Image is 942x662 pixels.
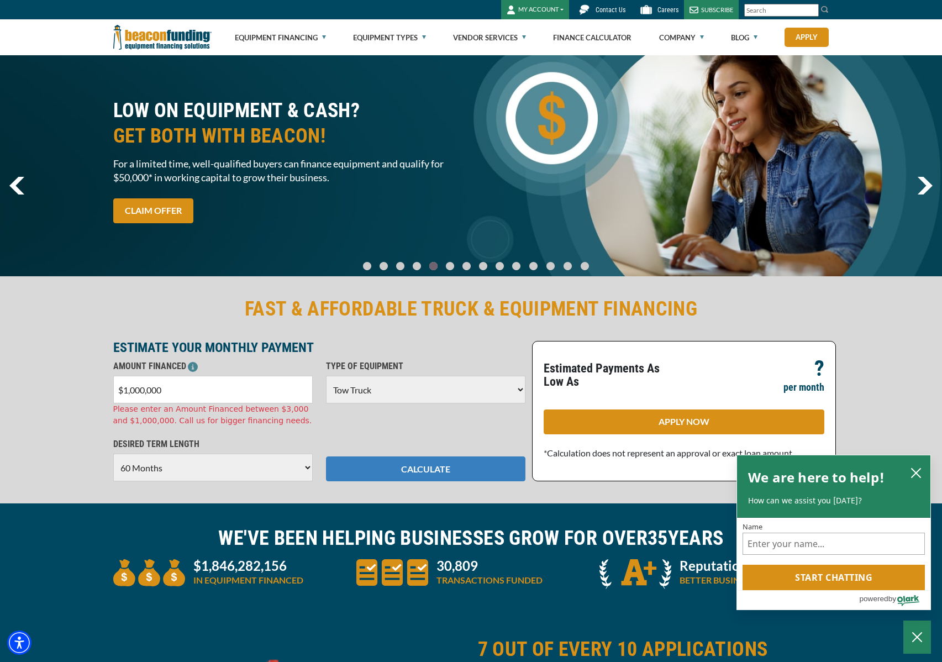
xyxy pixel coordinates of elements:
span: Careers [657,6,678,14]
img: Right Navigator [917,177,933,195]
img: Search [820,5,829,14]
input: Search [744,4,819,17]
a: Go To Slide 13 [578,261,592,271]
p: IN EQUIPMENT FINANCED [193,574,303,587]
a: Go To Slide 12 [561,261,575,271]
a: Go To Slide 0 [361,261,374,271]
a: Go To Slide 3 [411,261,424,271]
p: DESIRED TERM LENGTH [113,438,313,451]
button: CALCULATE [326,456,525,481]
p: TRANSACTIONS FUNDED [436,574,543,587]
span: by [888,592,896,606]
label: Name [743,523,925,530]
p: $1,846,282,156 [193,559,303,572]
p: 30,809 [436,559,543,572]
a: Apply [785,28,829,47]
p: Reputation [680,559,792,572]
p: Estimated Payments As Low As [544,362,677,388]
a: Equipment Types [353,20,426,55]
span: *Calculation does not represent an approval or exact loan amount. [544,448,794,458]
p: TYPE OF EQUIPMENT [326,360,525,373]
span: GET BOTH WITH BEACON! [113,123,465,149]
h2: We are here to help! [748,466,885,488]
img: Left Navigator [9,177,24,195]
a: Vendor Services [453,20,526,55]
span: 35 [648,527,668,550]
a: Blog [731,20,757,55]
p: per month [783,381,824,394]
button: Start chatting [743,565,925,590]
a: Go To Slide 2 [394,261,407,271]
a: Go To Slide 9 [510,261,523,271]
input: Name [743,533,925,555]
a: Go To Slide 7 [477,261,490,271]
a: Go To Slide 10 [527,261,540,271]
button: close chatbox [907,465,925,480]
p: AMOUNT FINANCED [113,360,313,373]
a: APPLY NOW [544,409,824,434]
p: How can we assist you [DATE]? [748,495,919,506]
a: Finance Calculator [553,20,631,55]
img: three document icons to convery large amount of transactions funded [356,559,428,586]
a: Go To Slide 1 [377,261,391,271]
h2: FAST & AFFORDABLE TRUCK & EQUIPMENT FINANCING [113,296,829,322]
a: Go To Slide 5 [444,261,457,271]
span: powered [859,592,888,606]
a: next [917,177,933,195]
a: Go To Slide 4 [427,261,440,271]
p: ESTIMATE YOUR MONTHLY PAYMENT [113,341,525,354]
a: Company [659,20,704,55]
a: Powered by Olark - open in a new tab [859,591,930,610]
a: Clear search text [807,6,816,15]
input: $0 [113,376,313,403]
div: Please enter an Amount Financed between $3,000 and $1,000,000. Call us for bigger financing needs. [113,403,313,427]
span: Contact Us [596,6,625,14]
h2: LOW ON EQUIPMENT & CASH? [113,98,465,149]
a: Go To Slide 8 [493,261,507,271]
div: olark chatbox [736,455,931,611]
p: BETTER BUSINESS BUREAU [680,574,792,587]
button: Close Chatbox [903,621,931,654]
p: ? [814,362,824,375]
span: For a limited time, well-qualified buyers can finance equipment and qualify for $50,000* in worki... [113,157,465,185]
a: Go To Slide 6 [460,261,473,271]
div: Accessibility Menu [7,631,31,655]
a: Go To Slide 11 [544,261,557,271]
a: previous [9,177,24,195]
img: three money bags to convey large amount of equipment financed [113,559,185,586]
h2: WE'VE BEEN HELPING BUSINESSES GROW FOR OVER YEARS [113,526,829,551]
img: A + icon [599,559,671,589]
a: Equipment Financing [235,20,326,55]
img: Beacon Funding Corporation logo [113,19,212,55]
a: CLAIM OFFER [113,198,193,223]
